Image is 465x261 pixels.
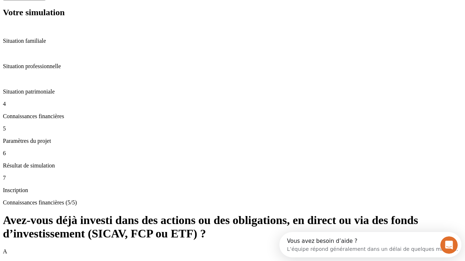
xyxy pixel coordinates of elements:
p: Résultat de simulation [3,162,462,169]
p: 4 [3,101,462,107]
p: 7 [3,175,462,181]
div: Vous avez besoin d’aide ? [8,6,179,12]
div: Ouvrir le Messenger Intercom [3,3,200,23]
h2: Votre simulation [3,8,462,17]
p: Situation professionnelle [3,63,462,70]
p: Paramètres du projet [3,138,462,144]
p: Connaissances financières (5/5) [3,199,462,206]
p: Situation patrimoniale [3,88,462,95]
p: Inscription [3,187,462,194]
iframe: Intercom live chat [440,236,458,254]
p: A [3,248,462,255]
p: 6 [3,150,462,157]
iframe: Intercom live chat discovery launcher [279,232,461,257]
h1: Avez-vous déjà investi dans des actions ou des obligations, en direct ou via des fonds d’investis... [3,214,462,240]
div: L’équipe répond généralement dans un délai de quelques minutes. [8,12,179,20]
p: Situation familiale [3,38,462,44]
p: Connaissances financières [3,113,462,120]
p: 5 [3,125,462,132]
